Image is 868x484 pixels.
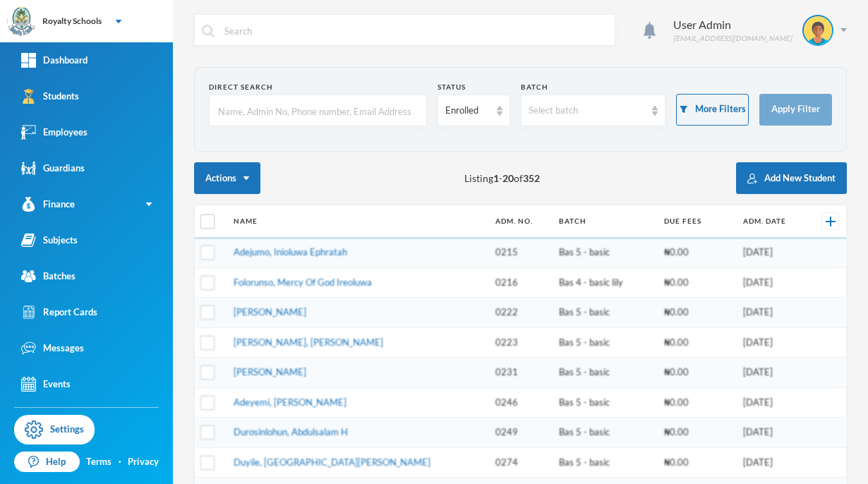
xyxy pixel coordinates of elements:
a: Adeyemi, [PERSON_NAME] [234,397,346,408]
td: [DATE] [736,447,807,478]
td: 0274 [488,447,553,478]
a: [PERSON_NAME], [PERSON_NAME] [234,337,383,348]
span: Listing - of [464,171,540,186]
td: [DATE] [736,358,807,388]
th: Due Fees [657,205,736,238]
div: Guardians [21,161,85,176]
th: Name [227,205,488,238]
td: 0223 [488,327,553,358]
td: [DATE] [736,238,807,268]
td: ₦0.00 [657,238,736,268]
div: Royalty Schools [42,15,102,28]
div: Employees [21,125,88,140]
td: Bas 5 - basic [552,298,657,328]
td: Bas 4 - basic lily [552,267,657,298]
input: Name, Admin No, Phone number, Email Address [217,95,419,127]
div: User Admin [673,16,792,33]
td: 0249 [488,418,553,448]
img: STUDENT [804,16,832,44]
div: Finance [21,197,75,212]
td: ₦0.00 [657,387,736,418]
td: 0215 [488,238,553,268]
td: ₦0.00 [657,358,736,388]
a: Adejumo, Inioluwa Ephratah [234,246,347,258]
img: search [202,25,215,37]
td: Bas 5 - basic [552,418,657,448]
th: Batch [552,205,657,238]
td: Bas 5 - basic [552,238,657,268]
div: Batch [521,82,666,92]
td: Bas 5 - basic [552,447,657,478]
div: Dashboard [21,53,88,68]
div: Events [21,377,71,392]
div: · [119,455,121,469]
th: Adm. Date [736,205,807,238]
th: Adm. No. [488,205,553,238]
div: Direct Search [209,82,427,92]
td: ₦0.00 [657,447,736,478]
td: 0231 [488,358,553,388]
a: Settings [14,415,95,444]
div: [EMAIL_ADDRESS][DOMAIN_NAME] [673,33,792,44]
td: 0216 [488,267,553,298]
a: [PERSON_NAME] [234,306,306,317]
div: Enrolled [445,104,490,118]
td: ₦0.00 [657,298,736,328]
td: ₦0.00 [657,267,736,298]
td: Bas 5 - basic [552,387,657,418]
div: Report Cards [21,305,97,320]
img: + [826,217,836,226]
td: [DATE] [736,298,807,328]
a: Duyile, [GEOGRAPHIC_DATA][PERSON_NAME] [234,456,430,468]
img: logo [8,8,36,36]
a: Folorunso, Mercy Of God Ireoluwa [234,277,372,288]
td: ₦0.00 [657,418,736,448]
a: Durosinlohun, Abdulsalam H [234,426,348,437]
td: [DATE] [736,267,807,298]
div: Batches [21,269,76,284]
b: 20 [502,172,514,184]
b: 352 [523,172,540,184]
td: 0222 [488,298,553,328]
input: Search [223,15,608,47]
button: Apply Filter [759,94,832,126]
a: Help [14,452,80,473]
td: Bas 5 - basic [552,327,657,358]
td: [DATE] [736,387,807,418]
a: Terms [86,455,111,469]
a: Privacy [128,455,159,469]
td: ₦0.00 [657,327,736,358]
div: Subjects [21,233,78,248]
button: More Filters [676,94,749,126]
div: Select batch [529,104,646,118]
div: Messages [21,341,84,356]
div: Students [21,89,79,104]
button: Actions [194,162,260,194]
b: 1 [493,172,499,184]
td: [DATE] [736,418,807,448]
td: 0246 [488,387,553,418]
td: Bas 5 - basic [552,358,657,388]
td: [DATE] [736,327,807,358]
button: Add New Student [736,162,847,194]
div: Status [438,82,510,92]
a: [PERSON_NAME] [234,366,306,377]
